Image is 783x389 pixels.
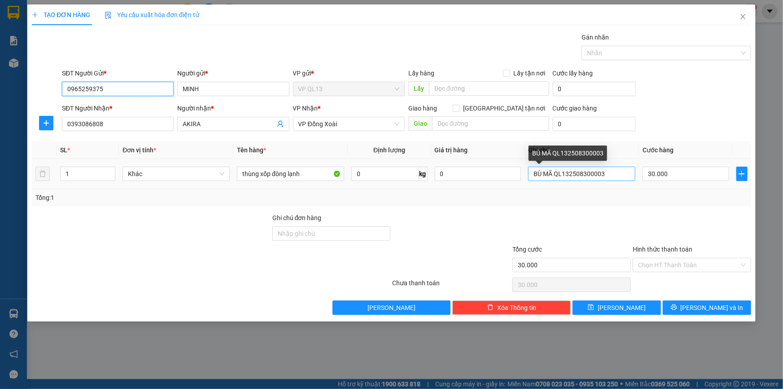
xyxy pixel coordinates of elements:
span: Xóa Thông tin [497,303,536,313]
span: Tổng cước [512,246,542,253]
div: Người gửi [177,68,289,78]
span: Lấy hàng [408,70,434,77]
span: plus [737,170,747,177]
li: VP VP QL13 [4,63,62,73]
span: VP Đồng Xoài [298,117,399,131]
span: delete [487,304,494,311]
span: Yêu cầu xuất hóa đơn điện tử [105,11,199,18]
input: Cước lấy hàng [553,82,636,96]
span: [GEOGRAPHIC_DATA] tận nơi [460,103,549,113]
span: Lấy tận nơi [510,68,549,78]
span: Giao [408,116,432,131]
div: VP gửi [293,68,405,78]
input: Dọc đường [432,116,549,131]
img: icon [105,12,112,19]
input: Ghi chú đơn hàng [272,226,391,241]
span: [PERSON_NAME] và In [681,303,744,313]
button: plus [736,167,748,181]
span: Lấy [408,81,429,96]
div: Chưa thanh toán [392,278,512,294]
span: plus [39,119,53,127]
button: deleteXóa Thông tin [452,301,571,315]
th: Ghi chú [525,141,639,159]
span: save [588,304,594,311]
span: Định lượng [373,146,405,154]
span: Đơn vị tính [122,146,156,154]
span: printer [671,304,677,311]
span: TẠO ĐƠN HÀNG [32,11,90,18]
span: [PERSON_NAME] [367,303,416,313]
li: [PERSON_NAME][GEOGRAPHIC_DATA] [4,4,130,53]
span: plus [32,12,38,18]
input: VD: Bàn, Ghế [237,167,344,181]
button: printer[PERSON_NAME] và In [663,301,751,315]
div: SĐT Người Nhận [62,103,174,113]
span: user-add [277,120,284,128]
button: Close [731,4,756,30]
span: [PERSON_NAME] [598,303,646,313]
span: Tên hàng [237,146,266,154]
button: save[PERSON_NAME] [573,301,661,315]
label: Ghi chú đơn hàng [272,214,322,221]
span: Cước hàng [643,146,674,154]
span: Khác [128,167,224,181]
span: VP QL13 [298,82,399,96]
div: SĐT Người Gửi [62,68,174,78]
div: BÙ MÃ QL132508300003 [529,146,607,161]
button: delete [35,167,50,181]
span: VP Nhận [293,105,318,112]
span: SL [60,146,67,154]
span: kg [419,167,428,181]
button: [PERSON_NAME] [332,301,451,315]
label: Cước giao hàng [553,105,597,112]
label: Hình thức thanh toán [633,246,692,253]
button: plus [39,116,53,130]
input: Cước giao hàng [553,117,636,131]
span: Giao hàng [408,105,437,112]
label: Gán nhãn [582,34,609,41]
span: Giá trị hàng [435,146,468,154]
span: close [739,13,747,20]
div: Tổng: 1 [35,193,302,203]
input: Ghi Chú [528,167,635,181]
input: Dọc đường [429,81,549,96]
input: 0 [435,167,521,181]
div: Người nhận [177,103,289,113]
label: Cước lấy hàng [553,70,593,77]
li: VP VP Đồng Xoài [62,63,119,73]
